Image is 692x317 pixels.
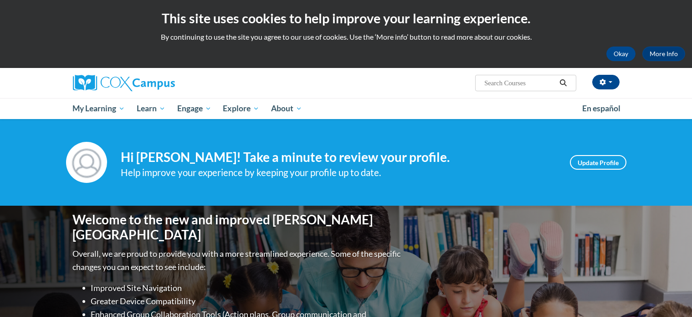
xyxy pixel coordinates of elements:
button: Search [556,78,570,88]
div: Help improve your experience by keeping your profile up to date. [121,165,556,180]
p: By continuing to use the site you agree to our use of cookies. Use the ‘More info’ button to read... [7,32,685,42]
span: En español [582,104,620,113]
p: Overall, we are proud to provide you with a more streamlined experience. Some of the specific cha... [73,247,403,274]
a: Explore [217,98,265,119]
span: My Learning [72,103,125,114]
li: Improved Site Navigation [91,281,403,295]
a: Cox Campus [73,75,246,91]
h4: Hi [PERSON_NAME]! Take a minute to review your profile. [121,150,556,165]
span: Engage [177,103,211,114]
a: More Info [642,47,685,61]
input: Search Courses [483,78,556,88]
button: Okay [606,47,636,61]
div: Main menu [59,98,633,119]
a: Learn [131,98,171,119]
a: En español [576,99,626,118]
img: Cox Campus [73,75,175,91]
a: Update Profile [570,155,626,170]
a: My Learning [67,98,131,119]
button: Account Settings [592,75,620,89]
span: Learn [137,103,165,114]
span: About [271,103,302,114]
li: Greater Device Compatibility [91,295,403,308]
span: Explore [223,103,259,114]
a: Engage [171,98,217,119]
h2: This site uses cookies to help improve your learning experience. [7,9,685,27]
a: About [265,98,308,119]
img: Profile Image [66,142,107,183]
h1: Welcome to the new and improved [PERSON_NAME][GEOGRAPHIC_DATA] [73,212,403,243]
